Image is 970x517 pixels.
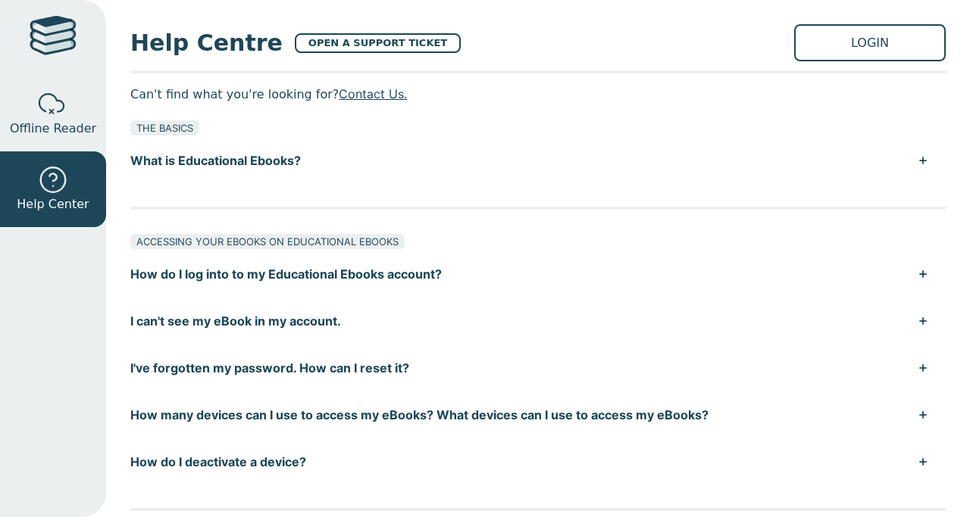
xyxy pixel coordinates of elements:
button: How do I deactivate a device? [130,438,946,485]
a: OPEN A SUPPORT TICKET [295,33,461,53]
button: How many devices can I use to access my eBooks? What devices can I use to access my eBooks? [130,391,946,438]
a: LOGIN [794,24,946,61]
button: I can't see my eBook in my account. [130,297,946,344]
div: THE BASICS [130,120,199,135]
p: Can't find what you're looking for? [130,83,946,105]
span: Help Center [17,195,89,213]
a: Contact Us. [339,86,407,101]
button: I've forgotten my password. How can I reset it? [130,344,946,391]
button: How do I log into to my Educational Ebooks account? [130,251,946,297]
div: ACCESSING YOUR EBOOKS ON EDUCATIONAL EBOOKS [130,234,405,249]
span: Offline Reader [10,120,96,138]
span: Help Centre [130,26,283,60]
button: What is Educational Ebooks? [130,137,946,184]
